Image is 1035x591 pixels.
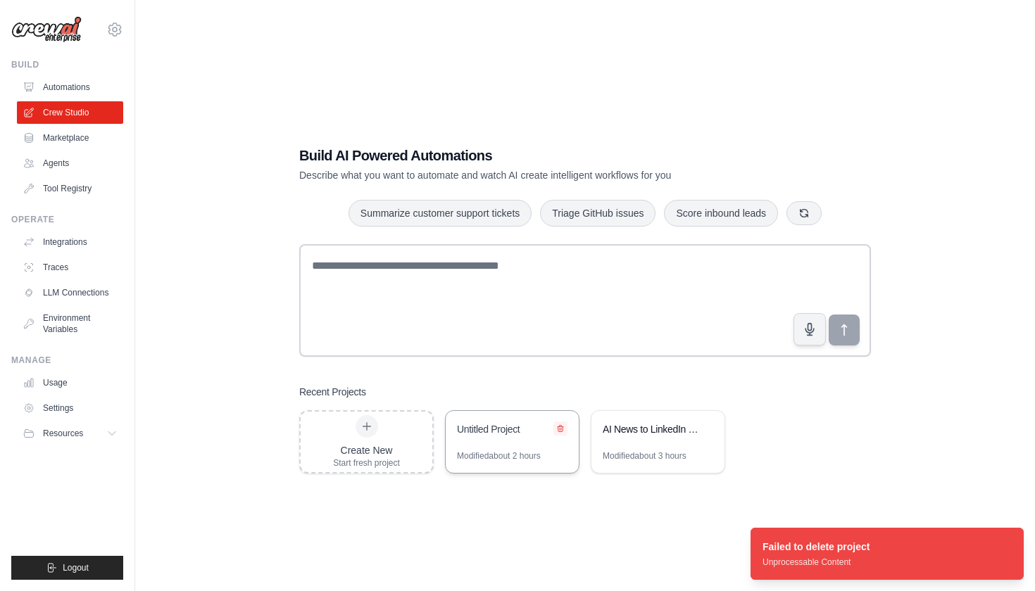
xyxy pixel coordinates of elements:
button: Click to speak your automation idea [793,313,826,345]
a: Integrations [17,231,123,253]
a: Agents [17,152,123,174]
a: Marketplace [17,127,123,149]
div: AI News to LinkedIn Viral Content Creator [603,422,699,436]
h1: Build AI Powered Automations [299,146,772,165]
div: Build [11,59,123,70]
button: Delete project [553,421,567,436]
span: Logout [63,562,89,573]
span: Resources [43,428,83,439]
p: Describe what you want to automate and watch AI create intelligent workflows for you [299,168,772,182]
div: Modified about 3 hours [603,450,686,462]
iframe: Chat Widget [965,523,1035,591]
img: Logo [11,16,82,43]
button: Triage GitHub issues [540,200,655,227]
a: LLM Connections [17,281,123,304]
h3: Recent Projects [299,385,366,399]
div: Operate [11,214,123,225]
button: Score inbound leads [664,200,778,227]
button: Get new suggestions [786,201,822,225]
a: Tool Registry [17,177,123,200]
div: Unprocessable Content [763,557,870,568]
div: Untitled Project [457,422,553,436]
button: Resources [17,422,123,445]
div: Create New [333,443,400,457]
a: Traces [17,256,123,279]
a: Settings [17,397,123,419]
div: Start fresh project [333,457,400,469]
div: Modified about 2 hours [457,450,541,462]
div: Manage [11,355,123,366]
button: Summarize customer support tickets [349,200,532,227]
div: Failed to delete project [763,540,870,554]
a: Environment Variables [17,307,123,341]
a: Crew Studio [17,101,123,124]
button: Logout [11,556,123,580]
a: Usage [17,371,123,394]
a: Automations [17,76,123,99]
